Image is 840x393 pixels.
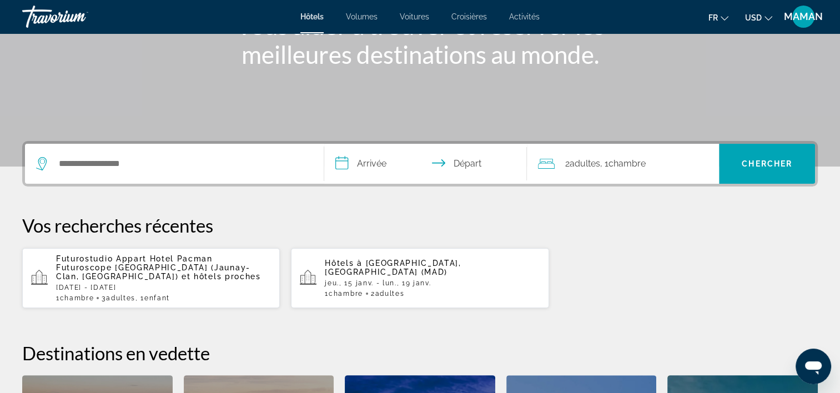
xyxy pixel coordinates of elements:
[102,294,106,302] font: 3
[329,290,363,298] span: Chambre
[58,155,307,172] input: Rechercher une destination hôtelière
[346,12,378,21] a: Volumes
[106,294,135,302] span: Adultes
[742,159,792,168] span: Chercher
[600,158,608,169] font: , 1
[56,254,250,281] span: Futurostudio Appart Hotel Pacman Futuroscope [GEOGRAPHIC_DATA] (Jaunay-Clan, [GEOGRAPHIC_DATA])
[509,12,540,21] a: Activités
[25,144,815,184] div: Widget de recherche
[212,11,628,69] h1: Vous aider à trouver et réserver les meilleures destinations au monde.
[182,272,261,281] span: et hôtels proches
[745,9,772,26] button: Changer de devise
[325,259,362,268] span: Hôtels à
[708,9,728,26] button: Changer la langue
[291,248,549,309] button: Hôtels à [GEOGRAPHIC_DATA], [GEOGRAPHIC_DATA] (MAD)jeu., 15 janv. - lun., 19 janv.1Chambre2Adultes
[569,158,600,169] span: Adultes
[375,290,404,298] span: Adultes
[22,214,818,236] p: Vos recherches récentes
[708,13,718,22] span: Fr
[22,2,133,31] a: Travorium
[745,13,762,22] span: USD
[719,144,815,184] button: Rechercher
[135,294,144,302] font: , 1
[608,158,645,169] span: Chambre
[371,290,375,298] font: 2
[784,11,823,22] span: MAMAN
[325,259,461,276] span: [GEOGRAPHIC_DATA], [GEOGRAPHIC_DATA] (MAD)
[22,248,280,309] button: Futurostudio Appart Hotel Pacman Futuroscope [GEOGRAPHIC_DATA] (Jaunay-Clan, [GEOGRAPHIC_DATA]) e...
[300,12,324,21] a: Hôtels
[144,294,170,302] span: Enfant
[400,12,429,21] a: Voitures
[22,342,818,364] h2: Destinations en vedette
[527,144,719,184] button: Voyageurs : 2 adultes, 0 enfants
[60,294,94,302] span: Chambre
[565,158,569,169] font: 2
[56,294,60,302] font: 1
[56,284,271,291] p: [DATE] - [DATE]
[796,349,831,384] iframe: Bouton de lancement de la fenêtre de messagerie
[789,5,818,28] button: Menu utilisateur
[451,12,487,21] a: Croisières
[325,290,329,298] font: 1
[325,279,540,287] p: jeu., 15 janv. - lun., 19 janv.
[324,144,527,184] button: Sélectionnez la date d’arrivée et de départ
